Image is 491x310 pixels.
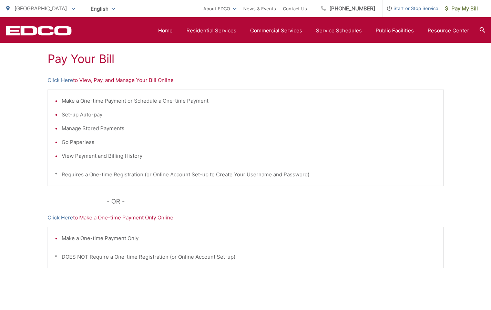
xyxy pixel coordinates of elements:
li: Go Paperless [62,138,437,146]
a: Click Here [48,76,73,84]
span: [GEOGRAPHIC_DATA] [14,5,67,12]
li: Manage Stored Payments [62,124,437,133]
a: News & Events [243,4,276,13]
p: to View, Pay, and Manage Your Bill Online [48,76,444,84]
a: EDCD logo. Return to the homepage. [6,26,72,35]
a: About EDCO [203,4,236,13]
p: * DOES NOT Require a One-time Registration (or Online Account Set-up) [55,253,437,261]
a: Residential Services [186,27,236,35]
li: Set-up Auto-pay [62,111,437,119]
a: Home [158,27,173,35]
li: View Payment and Billing History [62,152,437,160]
a: Contact Us [283,4,307,13]
a: Click Here [48,214,73,222]
a: Service Schedules [316,27,362,35]
a: Resource Center [428,27,469,35]
li: Make a One-time Payment or Schedule a One-time Payment [62,97,437,105]
p: * Requires a One-time Registration (or Online Account Set-up to Create Your Username and Password) [55,170,437,179]
span: Pay My Bill [445,4,478,13]
h1: Pay Your Bill [48,52,444,66]
p: to Make a One-time Payment Only Online [48,214,444,222]
a: Commercial Services [250,27,302,35]
a: Public Facilities [376,27,414,35]
p: - OR - [107,196,444,207]
span: English [85,3,120,15]
li: Make a One-time Payment Only [62,234,437,242]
